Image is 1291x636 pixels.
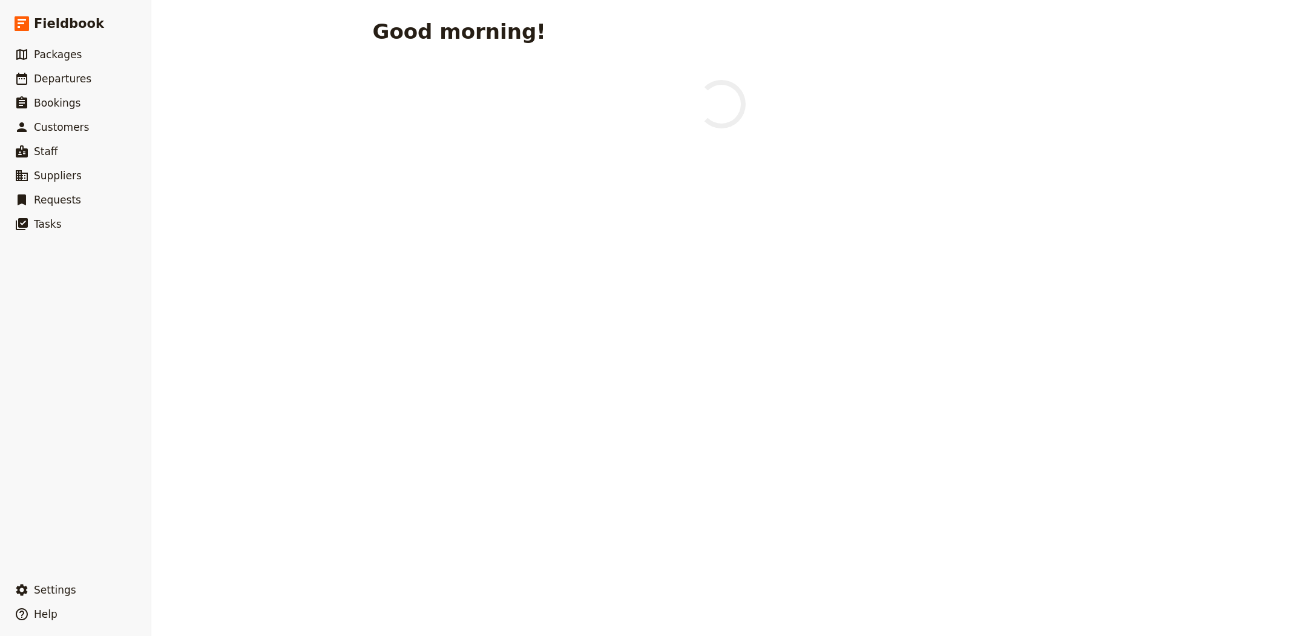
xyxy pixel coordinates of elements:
span: Suppliers [34,170,82,182]
span: Customers [34,121,89,133]
span: Staff [34,145,58,157]
span: Bookings [34,97,80,109]
span: Fieldbook [34,15,104,33]
span: Departures [34,73,91,85]
h1: Good morning! [373,19,546,44]
span: Settings [34,584,76,596]
span: Packages [34,48,82,61]
span: Requests [34,194,81,206]
span: Help [34,608,57,620]
span: Tasks [34,218,62,230]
